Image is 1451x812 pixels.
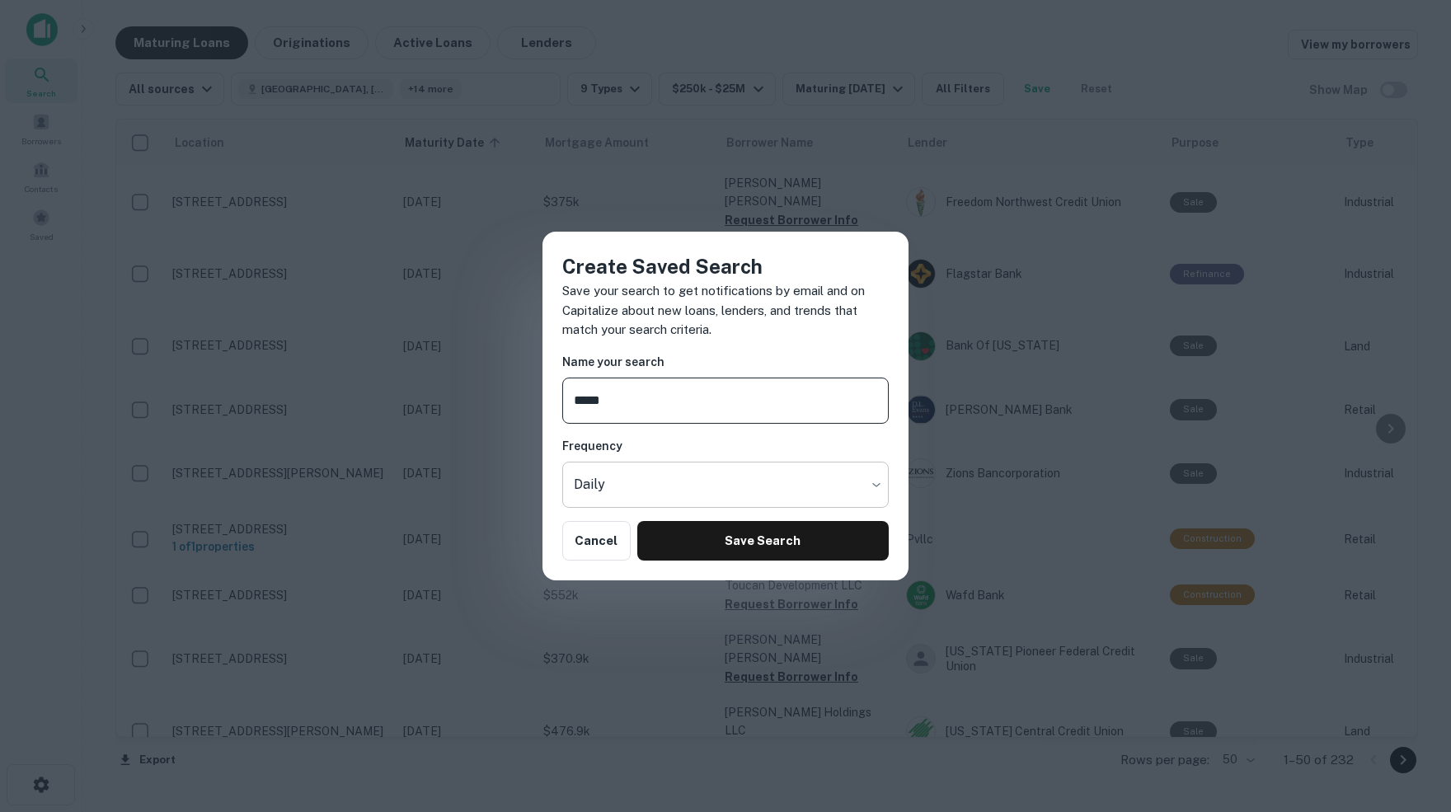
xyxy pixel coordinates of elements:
h6: Name your search [562,353,889,371]
h6: Frequency [562,437,889,455]
h4: Create Saved Search [562,251,889,281]
button: Cancel [562,521,631,561]
p: Save your search to get notifications by email and on Capitalize about new loans, lenders, and tr... [562,281,889,340]
div: Without label [562,462,889,508]
iframe: Chat Widget [1369,680,1451,759]
button: Save Search [637,521,889,561]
